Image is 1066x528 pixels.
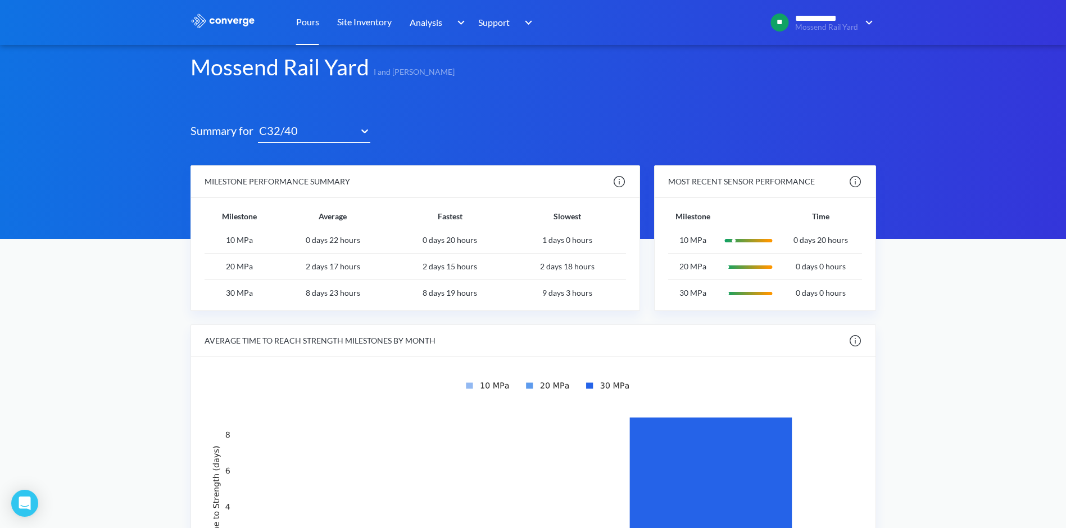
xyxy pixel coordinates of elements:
td: 8 days 23 hours [274,280,392,306]
div: MOST RECENT SENSOR PERFORMANCE [668,175,815,188]
th: Milestone [668,198,717,227]
h1: Mossend Rail Yard [190,52,369,82]
span: Summary for [190,122,258,143]
img: logo_ewhite.svg [190,13,256,28]
th: Average [274,198,392,227]
td: 0 days 0 hours [779,254,862,280]
th: Fastest [391,198,509,227]
td: 2 days 17 hours [274,254,392,280]
span: Support [478,15,510,29]
td: 20 MPa [205,254,274,280]
td: 10 MPa [205,227,274,253]
img: info.svg [613,175,626,188]
td: 0 days 0 hours [779,280,862,306]
td: 0 days 20 hours [779,227,862,253]
img: svg+xml;base64,PD94bWwgdmVyc2lvbj0iMS4wIiBlbmNvZGluZz0idXRmLTgiIHN0YW5kYWxvbmU9Im5vIj8+CjwhRE9DVF... [718,231,779,251]
img: svg+xml;base64,PD94bWwgdmVyc2lvbj0iMS4wIiBlbmNvZGluZz0idXRmLTgiIHN0YW5kYWxvbmU9Im5vIj8+CjwhRE9DVF... [718,257,779,277]
td: 1 days 0 hours [509,227,626,253]
td: 20 MPa [668,254,717,280]
span: Analysis [410,15,442,29]
img: info.svg [849,334,862,348]
td: 0 days 22 hours [274,227,392,253]
th: Time [779,198,862,227]
td: 9 days 3 hours [509,280,626,306]
th: Milestone [205,198,274,227]
td: 2 days 18 hours [509,254,626,280]
img: downArrow.svg [858,16,876,29]
img: info.svg [849,175,862,188]
div: AVERAGE TIME TO REACH STRENGTH MILESTONES BY MONTH [205,335,436,347]
td: 30 MPa [668,280,717,306]
span: I and [PERSON_NAME] [369,66,455,82]
div: Open Intercom Messenger [11,490,38,517]
td: 10 MPa [668,227,717,253]
img: downArrow.svg [518,16,536,29]
td: 2 days 15 hours [391,254,509,280]
td: 0 days 20 hours [391,227,509,253]
th: Slowest [509,198,626,227]
span: Mossend Rail Yard [795,23,858,31]
td: 8 days 19 hours [391,280,509,306]
div: C32/40 [258,122,355,139]
img: svg+xml;base64,PD94bWwgdmVyc2lvbj0iMS4wIiBlbmNvZGluZz0idXRmLTgiIHN0YW5kYWxvbmU9Im5vIj8+CjwhRE9DVF... [718,283,779,304]
div: MILESTONE PERFORMANCE SUMMARY [205,175,350,188]
td: 30 MPa [205,280,274,306]
img: downArrow.svg [450,16,468,29]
